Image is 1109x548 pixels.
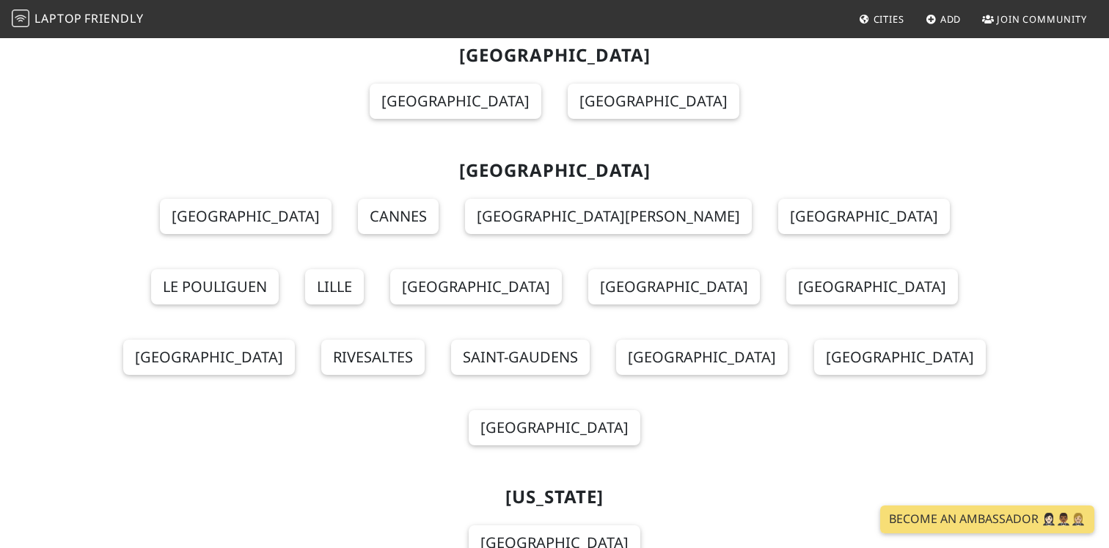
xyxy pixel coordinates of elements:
a: [GEOGRAPHIC_DATA] [616,340,788,375]
span: Add [940,12,962,26]
a: Lille [305,269,364,304]
a: [GEOGRAPHIC_DATA] [778,199,950,234]
a: [GEOGRAPHIC_DATA] [786,269,958,304]
a: Cannes [358,199,439,234]
a: [GEOGRAPHIC_DATA] [588,269,760,304]
a: [GEOGRAPHIC_DATA] [123,340,295,375]
a: [GEOGRAPHIC_DATA] [568,84,739,119]
h2: [US_STATE] [79,486,1030,508]
a: Cities [853,6,910,32]
img: LaptopFriendly [12,10,29,27]
a: Add [920,6,967,32]
a: [GEOGRAPHIC_DATA] [370,84,541,119]
h2: [GEOGRAPHIC_DATA] [79,160,1030,181]
a: [GEOGRAPHIC_DATA] [390,269,562,304]
a: Join Community [976,6,1093,32]
a: [GEOGRAPHIC_DATA] [469,410,640,445]
span: Join Community [997,12,1087,26]
h2: [GEOGRAPHIC_DATA] [79,45,1030,66]
a: [GEOGRAPHIC_DATA] [814,340,986,375]
a: [GEOGRAPHIC_DATA] [160,199,332,234]
a: [GEOGRAPHIC_DATA][PERSON_NAME] [465,199,752,234]
a: Le Pouliguen [151,269,279,304]
a: Rivesaltes [321,340,425,375]
a: Saint-Gaudens [451,340,590,375]
span: Laptop [34,10,82,26]
a: LaptopFriendly LaptopFriendly [12,7,144,32]
span: Friendly [84,10,143,26]
span: Cities [874,12,904,26]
